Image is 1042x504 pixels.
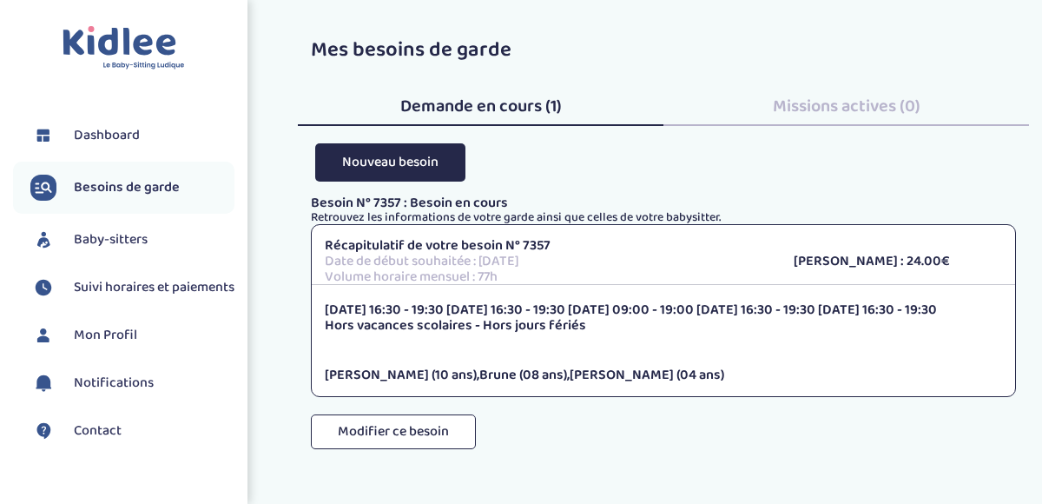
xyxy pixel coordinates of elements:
[74,277,234,298] span: Suivi horaires et paiements
[74,229,148,250] span: Baby-sitters
[30,175,234,201] a: Besoins de garde
[63,26,185,70] img: logo.svg
[325,254,768,269] p: Date de début souhaitée : [DATE]
[30,123,56,149] img: dashboard.svg
[30,370,234,396] a: Notifications
[74,373,154,394] span: Notifications
[311,211,1016,224] p: Retrouvez les informations de votre garde ainsi que celles de votre babysitter.
[570,364,724,386] span: [PERSON_NAME] (04 ans)
[325,302,1002,318] p: [DATE] 16:30 - 19:30 [DATE] 16:30 - 19:30 [DATE] 09:00 - 19:00 [DATE] 16:30 - 19:30 [DATE] 16:30 ...
[311,196,1016,211] p: Besoin N° 7357 : Besoin en cours
[74,421,122,441] span: Contact
[794,254,1002,269] p: [PERSON_NAME] : 24.00€
[325,269,768,285] p: Volume horaire mensuel : 77h
[311,414,476,449] button: Modifier ce besoin
[325,368,1002,383] p: , ,
[311,33,511,67] span: Mes besoins de garde
[315,143,465,181] button: Nouveau besoin
[30,227,56,253] img: babysitters.svg
[74,125,140,146] span: Dashboard
[325,364,477,386] span: [PERSON_NAME] (10 ans)
[30,275,234,301] a: Suivi horaires et paiements
[30,123,234,149] a: Dashboard
[30,322,234,348] a: Mon Profil
[773,92,920,120] span: Missions actives (0)
[325,238,768,254] p: Récapitulatif de votre besoin N° 7357
[30,370,56,396] img: notification.svg
[74,325,137,346] span: Mon Profil
[30,227,234,253] a: Baby-sitters
[30,418,56,444] img: contact.svg
[74,177,180,198] span: Besoins de garde
[30,175,56,201] img: besoin.svg
[325,318,1002,334] p: Hors vacances scolaires - Hors jours fériés
[479,364,567,386] span: Brune (08 ans)
[400,92,562,120] span: Demande en cours (1)
[30,322,56,348] img: profil.svg
[30,275,56,301] img: suivihoraire.svg
[311,431,476,465] a: Modifier ce besoin
[30,418,234,444] a: Contact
